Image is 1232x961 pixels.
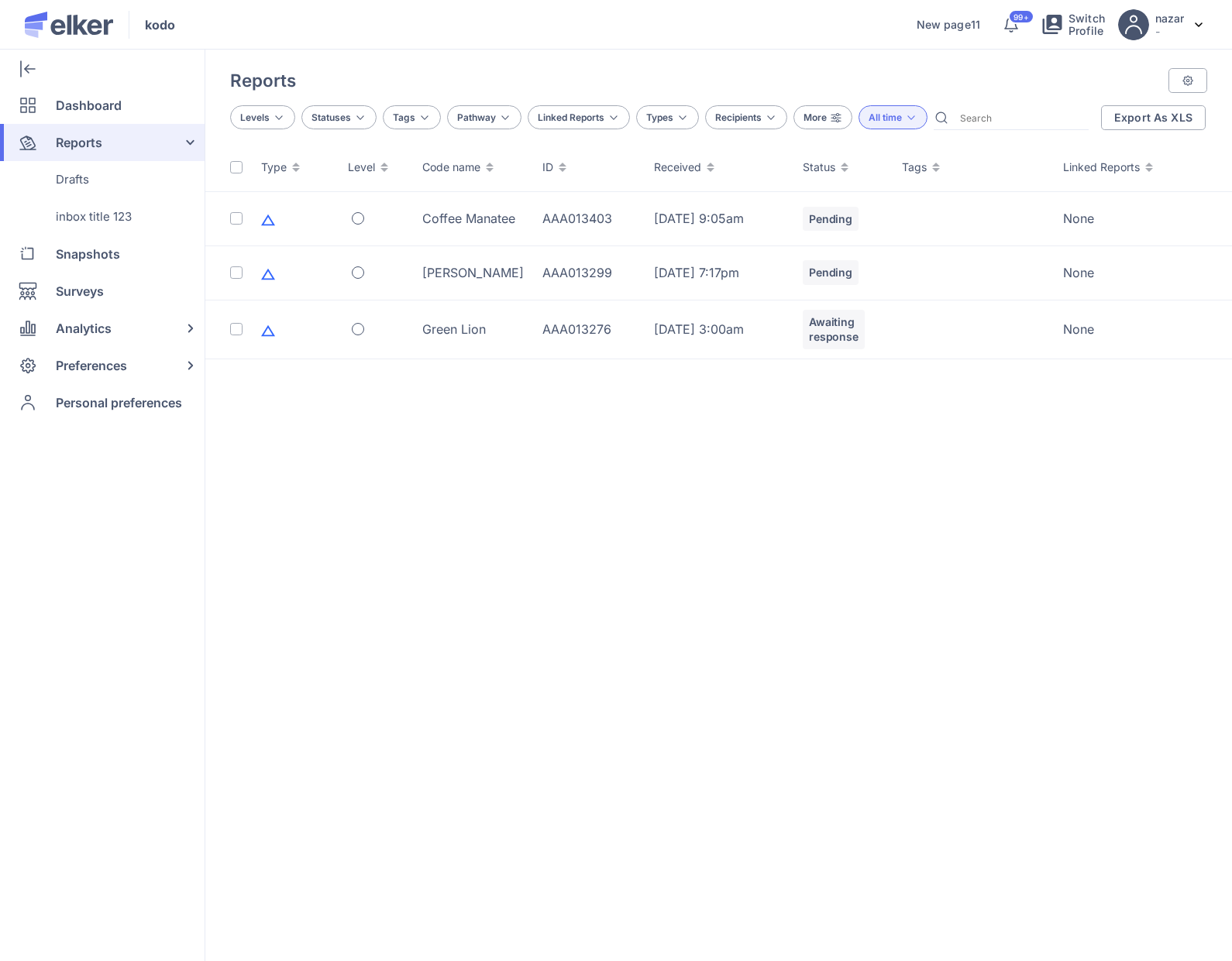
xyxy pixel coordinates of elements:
div: ID [542,160,635,175]
span: Preferences [56,347,127,384]
span: kodo [145,15,175,34]
a: New page11 [917,19,980,31]
div: [PERSON_NAME] [422,264,524,281]
button: Export As XLS [1101,105,1206,130]
h5: nazar [1155,12,1184,25]
span: Pending [809,211,852,227]
button: Statuses [301,105,377,129]
span: Pending [809,265,852,280]
p: [DATE] 7:17pm [654,266,784,280]
img: svg%3e [1195,22,1203,27]
div: AAA013299 [542,264,635,281]
div: Status [803,160,883,175]
div: Reports [230,70,296,91]
button: More [793,105,852,129]
div: Type [261,160,329,175]
span: Surveys [56,273,104,310]
span: Statuses [311,112,351,123]
span: Types [646,112,673,123]
div: Tags [902,160,1044,175]
span: Switch Profile [1069,12,1106,37]
span: Snapshots [56,235,120,273]
img: icon [261,324,275,338]
span: Awaiting response [809,314,859,345]
button: All time [859,105,927,129]
span: Analytics [56,310,112,347]
div: Coffee Manatee [422,210,524,227]
div: Level [348,160,404,175]
span: Tags [393,112,415,123]
button: Linked Reports [528,105,630,129]
span: Reports [56,124,102,161]
div: Received [654,160,784,175]
div: None [1063,210,1218,227]
img: icon [261,213,275,227]
input: Search [954,105,1088,129]
span: Pathway [457,112,496,123]
div: AAA013276 [542,321,635,338]
button: Tags [383,105,441,129]
button: Pathway [447,105,521,129]
p: - [1155,25,1184,38]
span: Dashboard [56,87,122,124]
button: Recipients [705,105,787,129]
span: All time [869,112,902,123]
span: Personal preferences [56,384,182,421]
button: Levels [230,105,295,129]
img: svg%3e [1182,74,1194,87]
span: Recipients [715,112,762,123]
div: Linked Reports [1063,160,1218,175]
div: AAA013403 [542,210,635,227]
span: Levels [240,112,270,123]
span: 99+ [1013,13,1028,21]
span: Linked Reports [538,112,604,123]
button: Types [636,105,699,129]
div: Code name [422,160,524,175]
span: inbox title 123 [56,198,132,235]
span: More [804,112,827,123]
div: Green Lion [422,321,524,338]
span: Drafts [56,161,89,198]
img: avatar [1118,9,1149,40]
div: None [1063,264,1218,281]
img: Elker [25,12,113,38]
div: None [1063,321,1218,338]
p: [DATE] 3:00am [654,322,784,337]
p: [DATE] 9:05am [654,211,784,226]
img: icon [261,267,275,281]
